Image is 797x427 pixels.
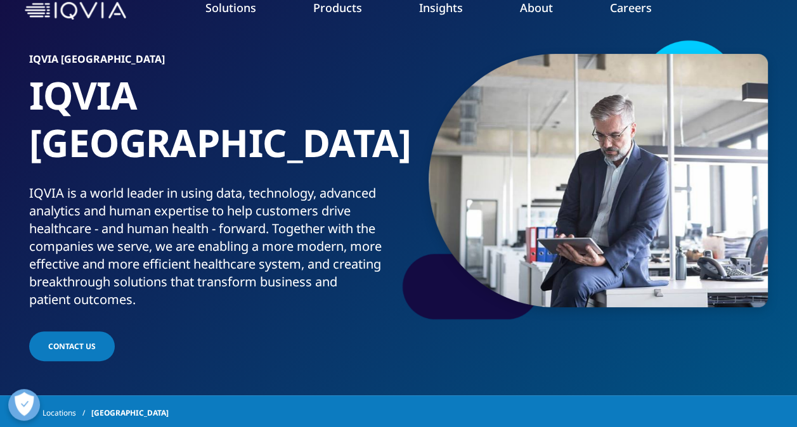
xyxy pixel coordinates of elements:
[42,402,91,424] a: Locations
[29,184,394,309] div: IQVIA is a world leader in using data, technology, advanced analytics and human expertise to help...
[29,72,394,184] h1: IQVIA [GEOGRAPHIC_DATA]
[25,2,126,20] img: IQVIA Healthcare Information Technology and Pharma Clinical Research Company
[29,54,394,72] h6: IQVIA [GEOGRAPHIC_DATA]
[29,331,115,361] a: Contact Us
[48,341,96,352] span: Contact Us
[91,402,169,424] span: [GEOGRAPHIC_DATA]
[8,389,40,421] button: Open Preferences
[429,54,768,307] img: 349_businessman-in-office-using-tablet.jpg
